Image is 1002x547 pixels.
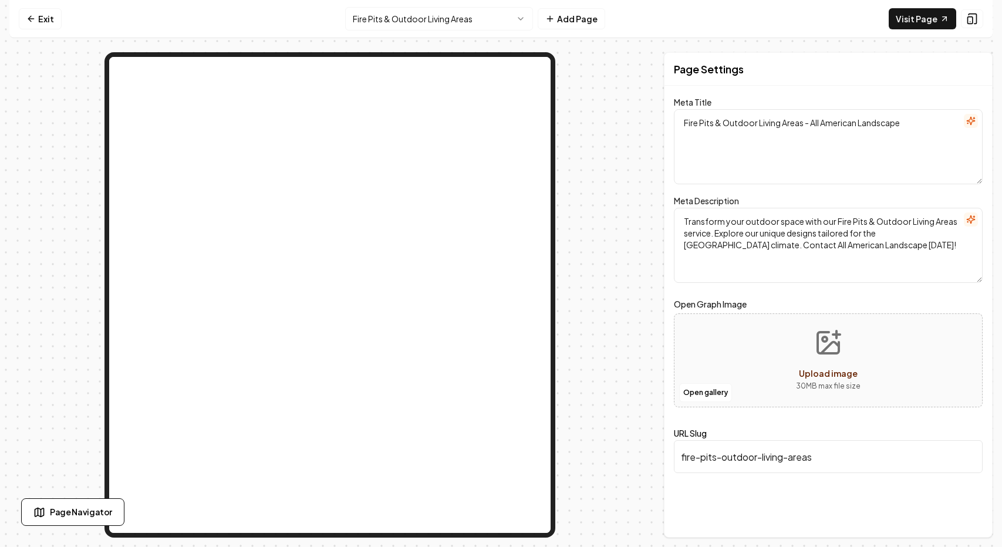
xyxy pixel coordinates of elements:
label: Meta Description [674,195,739,206]
a: Visit Page [889,8,956,29]
label: URL Slug [674,428,707,438]
a: Exit [19,8,62,29]
span: Upload image [799,368,858,379]
button: Page Navigator [21,498,124,526]
span: Page Navigator [50,506,112,518]
h2: Page Settings [674,61,744,77]
button: Upload image [787,319,870,401]
label: Open Graph Image [674,297,983,311]
button: Add Page [538,8,605,29]
label: Meta Title [674,97,711,107]
button: Open gallery [679,383,732,402]
p: 30 MB max file size [796,380,861,392]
